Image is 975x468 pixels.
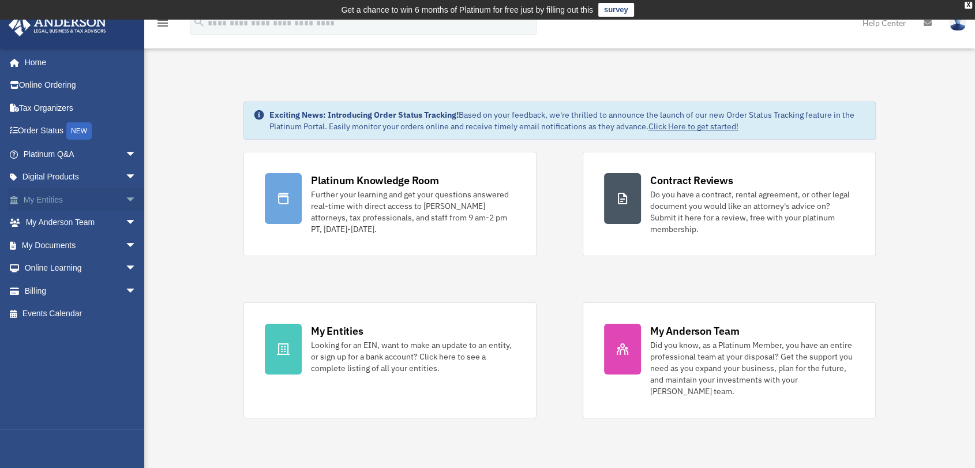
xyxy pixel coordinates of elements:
a: Click Here to get started! [648,121,738,132]
a: Contract Reviews Do you have a contract, rental agreement, or other legal document you would like... [583,152,876,256]
span: arrow_drop_down [125,234,148,257]
i: menu [156,16,170,30]
div: Based on your feedback, we're thrilled to announce the launch of our new Order Status Tracking fe... [269,109,866,132]
div: Did you know, as a Platinum Member, you have an entire professional team at your disposal? Get th... [650,339,854,397]
div: My Entities [311,324,363,338]
a: Tax Organizers [8,96,154,119]
img: Anderson Advisors Platinum Portal [5,14,110,36]
a: Billingarrow_drop_down [8,279,154,302]
strong: Exciting News: Introducing Order Status Tracking! [269,110,459,120]
a: Home [8,51,148,74]
span: arrow_drop_down [125,211,148,235]
div: Do you have a contract, rental agreement, or other legal document you would like an attorney's ad... [650,189,854,235]
span: arrow_drop_down [125,257,148,280]
div: NEW [66,122,92,140]
a: Order StatusNEW [8,119,154,143]
div: Get a chance to win 6 months of Platinum for free just by filling out this [341,3,593,17]
div: Contract Reviews [650,173,733,188]
div: My Anderson Team [650,324,739,338]
div: Further your learning and get your questions answered real-time with direct access to [PERSON_NAM... [311,189,515,235]
a: My Entities Looking for an EIN, want to make an update to an entity, or sign up for a bank accoun... [243,302,537,418]
i: search [193,16,205,28]
div: Platinum Knowledge Room [311,173,439,188]
span: arrow_drop_down [125,143,148,166]
a: Events Calendar [8,302,154,325]
a: Platinum Knowledge Room Further your learning and get your questions answered real-time with dire... [243,152,537,256]
a: Online Learningarrow_drop_down [8,257,154,280]
a: My Documentsarrow_drop_down [8,234,154,257]
span: arrow_drop_down [125,188,148,212]
span: arrow_drop_down [125,166,148,189]
a: Digital Productsarrow_drop_down [8,166,154,189]
a: Online Ordering [8,74,154,97]
img: User Pic [949,14,966,31]
a: Platinum Q&Aarrow_drop_down [8,143,154,166]
div: Looking for an EIN, want to make an update to an entity, or sign up for a bank account? Click her... [311,339,515,374]
div: close [965,2,972,9]
a: survey [598,3,634,17]
span: arrow_drop_down [125,279,148,303]
a: My Anderson Teamarrow_drop_down [8,211,154,234]
a: menu [156,20,170,30]
a: My Anderson Team Did you know, as a Platinum Member, you have an entire professional team at your... [583,302,876,418]
a: My Entitiesarrow_drop_down [8,188,154,211]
